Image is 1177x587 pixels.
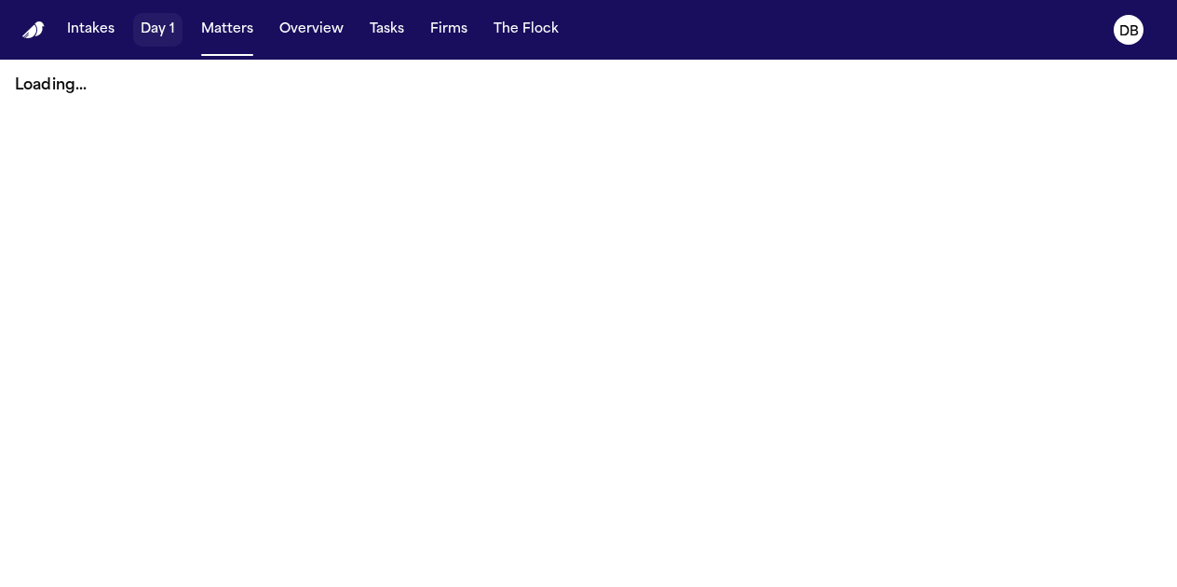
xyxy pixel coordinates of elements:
button: Intakes [60,13,122,47]
button: The Flock [486,13,566,47]
p: Loading... [15,75,1162,97]
img: Finch Logo [22,21,45,39]
a: Home [22,21,45,39]
button: Firms [423,13,475,47]
button: Day 1 [133,13,183,47]
button: Matters [194,13,261,47]
button: Tasks [362,13,412,47]
button: Overview [272,13,351,47]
